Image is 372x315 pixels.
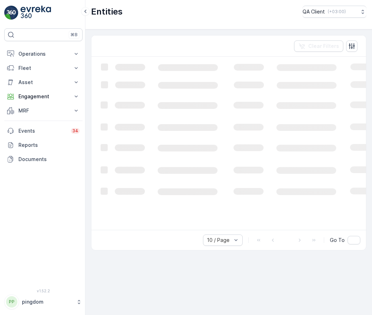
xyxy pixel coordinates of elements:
p: Reports [18,142,80,149]
p: 34 [72,128,78,134]
button: QA Client(+03:00) [303,6,366,18]
button: Operations [4,47,83,61]
span: v 1.52.2 [4,289,83,293]
button: PPpingdom [4,294,83,309]
p: Engagement [18,93,68,100]
p: Entities [91,6,123,17]
p: Clear Filters [308,43,339,50]
div: PP [6,296,17,308]
button: MRF [4,104,83,118]
a: Events34 [4,124,83,138]
span: Go To [330,237,345,244]
p: Asset [18,79,68,86]
a: Documents [4,152,83,166]
p: MRF [18,107,68,114]
button: Engagement [4,89,83,104]
p: Events [18,127,67,134]
p: pingdom [22,298,73,305]
img: logo [4,6,18,20]
p: Operations [18,50,68,57]
img: logo_light-DOdMpM7g.png [21,6,51,20]
p: ⌘B [71,32,78,38]
p: Fleet [18,65,68,72]
button: Fleet [4,61,83,75]
button: Clear Filters [294,40,343,52]
a: Reports [4,138,83,152]
p: Documents [18,156,80,163]
p: QA Client [303,8,325,15]
button: Asset [4,75,83,89]
p: ( +03:00 ) [328,9,346,15]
